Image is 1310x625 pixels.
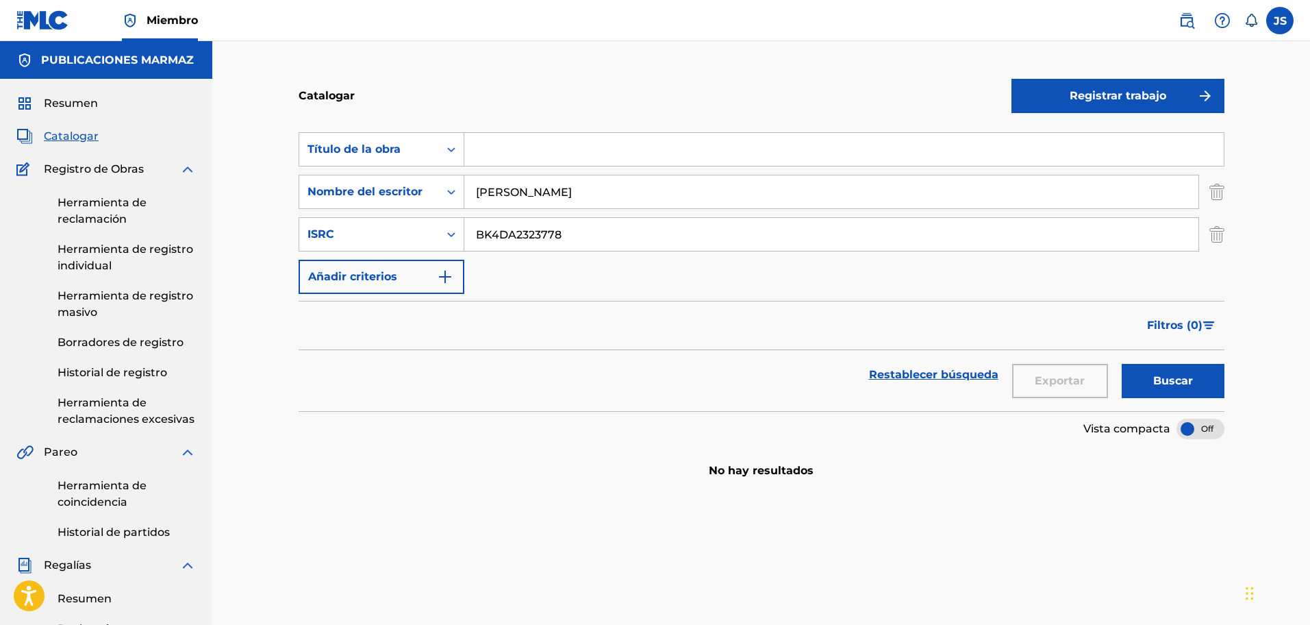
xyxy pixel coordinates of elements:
[58,243,193,272] font: Herramienta de registro individual
[16,557,33,574] img: Regalías
[1122,364,1224,398] button: Buscar
[1139,308,1224,343] button: Filtros (0)
[58,478,196,511] a: Herramienta de coincidencia
[1209,175,1224,209] img: Eliminar criterio
[16,95,33,112] img: Resumen
[869,368,998,381] font: Restablecer búsqueda
[1242,559,1310,625] iframe: Widget de chat
[58,288,196,321] a: Herramienta de registro masivo
[58,592,112,605] font: Resumen
[16,161,34,177] img: Registro de Obras
[1179,12,1195,29] img: buscar
[1197,88,1213,104] img: f7272a7cc735f4ea7f67.svg
[1173,7,1200,34] a: Búsqueda pública
[1272,411,1310,522] iframe: Centro de recursos
[58,395,196,428] a: Herramienta de reclamaciones excesivas
[147,14,198,27] font: Miembro
[58,289,193,319] font: Herramienta de registro masivo
[58,334,196,351] a: Borradores de registro
[709,464,814,477] font: No hay resultados
[16,10,69,30] img: Logotipo del MLC
[1214,12,1231,29] img: ayuda
[58,479,147,508] font: Herramienta de coincidencia
[41,52,194,69] h5: PUBLICACIONES MARMAZ
[58,241,196,274] a: Herramienta de registro individual
[44,445,77,458] font: Pareo
[1266,7,1294,34] div: Menú de usuario
[58,365,196,381] a: Historial de registro
[58,396,194,426] font: Herramienta de reclamaciones excesivas
[16,128,99,145] a: CatalogarCatalogar
[1153,374,1193,387] font: Buscar
[307,185,423,198] font: Nombre del escritor
[16,444,34,461] img: Pareo
[1083,422,1170,435] font: Vista compacta
[1209,7,1236,34] div: Ayuda
[58,366,167,379] font: Historial de registro
[179,161,196,177] img: expandir
[299,260,464,294] button: Añadir criterios
[179,444,196,461] img: expandir
[58,336,184,349] font: Borradores de registro
[44,162,144,175] font: Registro de Obras
[1070,89,1166,102] font: Registrar trabajo
[1011,79,1224,113] button: Registrar trabajo
[307,228,334,241] font: ISRC
[44,130,99,143] font: Catalogar
[1198,319,1202,332] font: )
[58,196,147,225] font: Herramienta de reclamación
[1191,319,1198,332] font: 0
[16,52,33,69] img: Cuentas
[58,195,196,228] a: Herramienta de reclamación
[58,591,196,607] a: Resumen
[1147,319,1191,332] font: Filtros (
[299,132,1224,411] form: Formulario de búsqueda
[1246,573,1254,614] div: Arrastrar
[44,559,91,572] font: Regalías
[41,53,194,66] font: PUBLICACIONES MARMAZ
[44,97,98,110] font: Resumen
[299,89,355,102] font: Catalogar
[16,128,33,145] img: Catalogar
[122,12,138,29] img: Titular de los derechos superior
[16,95,98,112] a: ResumenResumen
[1244,14,1258,27] div: Notificaciones
[1203,321,1215,330] img: filtrar
[1209,217,1224,252] img: Eliminar criterio
[308,270,397,283] font: Añadir criterios
[58,526,170,539] font: Historial de partidos
[307,143,401,156] font: Título de la obra
[58,524,196,541] a: Historial de partidos
[437,269,453,285] img: 9d2ae6d4665cec9f34b9.svg
[179,557,196,574] img: expandir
